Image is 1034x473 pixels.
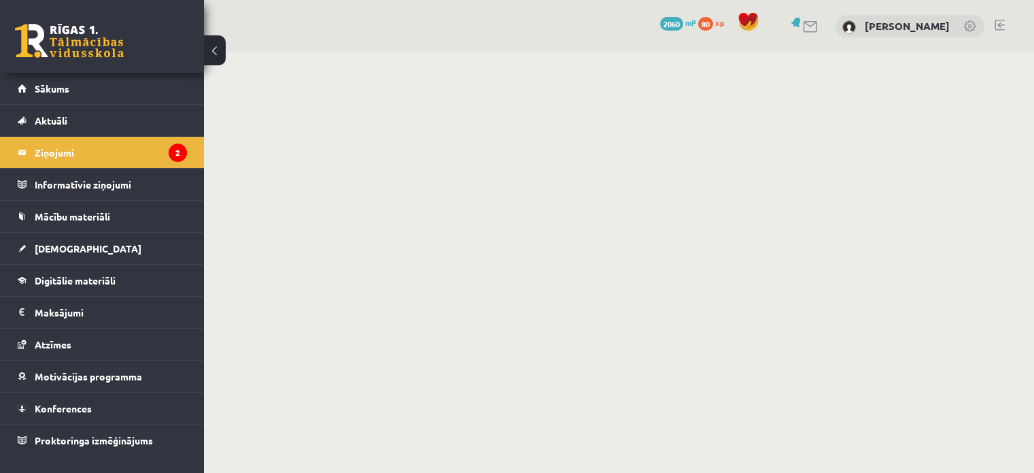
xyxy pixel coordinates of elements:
a: Rīgas 1. Tālmācības vidusskola [15,24,124,58]
span: Digitālie materiāli [35,274,116,287]
a: Proktoringa izmēģinājums [18,425,187,456]
span: xp [715,17,724,28]
a: [DEMOGRAPHIC_DATA] [18,233,187,264]
legend: Maksājumi [35,297,187,328]
a: [PERSON_NAME] [865,19,950,33]
legend: Ziņojumi [35,137,187,168]
a: Sākums [18,73,187,104]
span: Mācību materiāli [35,210,110,223]
a: Motivācijas programma [18,361,187,392]
img: Evita Prole [842,20,856,34]
span: Konferences [35,402,92,414]
a: Digitālie materiāli [18,265,187,296]
span: 2060 [660,17,683,31]
a: Informatīvie ziņojumi [18,169,187,200]
legend: Informatīvie ziņojumi [35,169,187,200]
a: Maksājumi [18,297,187,328]
i: 2 [169,144,187,162]
span: Proktoringa izmēģinājums [35,434,153,446]
span: Motivācijas programma [35,370,142,382]
span: mP [685,17,696,28]
span: [DEMOGRAPHIC_DATA] [35,242,141,255]
a: Konferences [18,393,187,424]
span: Sākums [35,82,69,95]
a: Ziņojumi2 [18,137,187,168]
a: Atzīmes [18,329,187,360]
span: 80 [698,17,713,31]
a: 80 xp [698,17,731,28]
a: Mācību materiāli [18,201,187,232]
a: 2060 mP [660,17,696,28]
a: Aktuāli [18,105,187,136]
span: Atzīmes [35,338,71,350]
span: Aktuāli [35,114,67,127]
